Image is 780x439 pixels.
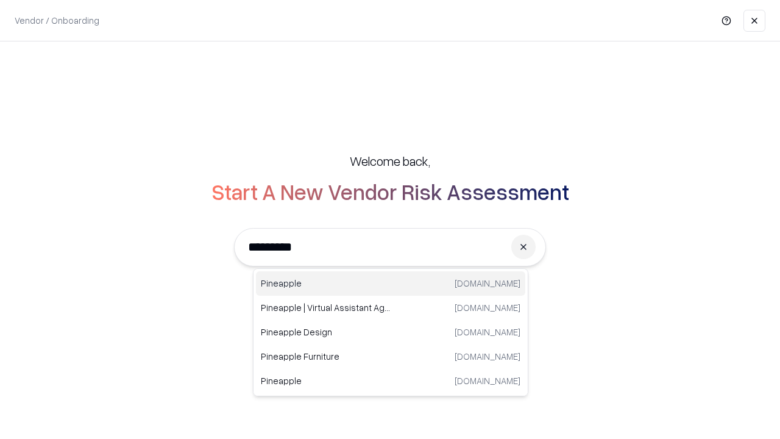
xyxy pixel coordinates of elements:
p: [DOMAIN_NAME] [455,277,520,290]
p: [DOMAIN_NAME] [455,301,520,314]
p: Pineapple [261,277,391,290]
p: Pineapple Design [261,326,391,338]
p: Pineapple Furniture [261,350,391,363]
p: [DOMAIN_NAME] [455,374,520,387]
p: [DOMAIN_NAME] [455,350,520,363]
p: Pineapple | Virtual Assistant Agency [261,301,391,314]
div: Suggestions [253,268,528,396]
p: Pineapple [261,374,391,387]
p: [DOMAIN_NAME] [455,326,520,338]
p: Vendor / Onboarding [15,14,99,27]
h2: Start A New Vendor Risk Assessment [211,179,569,204]
h5: Welcome back, [350,152,430,170]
